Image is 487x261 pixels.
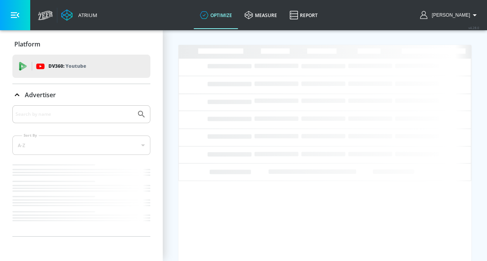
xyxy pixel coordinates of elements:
span: login as: shubham.das@mbww.com [428,12,470,18]
nav: list of Advertiser [12,161,150,236]
p: Platform [14,40,40,48]
button: [PERSON_NAME] [420,10,479,20]
div: A-Z [12,136,150,155]
input: Search by name [15,109,133,119]
p: Advertiser [25,91,56,99]
div: DV360: Youtube [12,55,150,78]
div: Advertiser [12,84,150,106]
div: Platform [12,33,150,55]
a: Atrium [61,9,97,21]
label: Sort By [22,133,39,138]
a: measure [238,1,283,29]
div: Atrium [75,12,97,19]
span: v 4.28.0 [468,26,479,30]
p: DV360: [48,62,86,70]
div: Advertiser [12,105,150,236]
a: optimize [194,1,238,29]
p: Youtube [65,62,86,70]
a: Report [283,1,324,29]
